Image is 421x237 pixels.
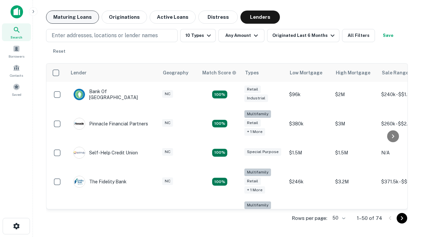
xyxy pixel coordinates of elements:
div: Pinnacle Financial Partners [73,118,148,130]
div: Types [245,69,259,77]
a: Contacts [2,62,31,79]
div: Atlantic Union Bank [73,209,132,221]
div: Industrial [244,94,268,102]
button: Lenders [240,11,280,24]
td: $246.5k [286,198,332,231]
div: Multifamily [244,110,271,118]
div: NC [162,90,173,98]
button: 10 Types [180,29,216,42]
th: Capitalize uses an advanced AI algorithm to match your search with the best lender. The match sco... [198,64,241,82]
div: + 1 more [244,128,265,136]
img: picture [74,118,85,129]
button: Go to next page [397,213,407,224]
img: picture [74,176,85,187]
div: Retail [244,119,261,127]
h6: Match Score [202,69,235,76]
td: $3.2M [332,165,378,198]
div: Self-help Credit Union [73,147,138,159]
div: Matching Properties: 10, hasApolloMatch: undefined [212,178,227,186]
span: Borrowers [9,54,24,59]
div: The Fidelity Bank [73,176,127,188]
div: Geography [163,69,188,77]
div: 50 [330,213,346,223]
div: Originated Last 6 Months [272,32,336,39]
div: NC [162,148,173,156]
div: Sale Range [382,69,409,77]
th: Lender [67,64,159,82]
td: $1.5M [286,140,332,165]
img: picture [74,147,85,158]
div: High Mortgage [336,69,370,77]
a: Search [2,23,31,41]
span: Contacts [10,73,23,78]
td: $3M [332,107,378,140]
div: Multifamily [244,201,271,209]
img: picture [74,89,85,100]
div: Matching Properties: 11, hasApolloMatch: undefined [212,149,227,157]
td: $2M [332,82,378,107]
th: Geography [159,64,198,82]
div: Retail [244,177,261,185]
div: + 1 more [244,186,265,194]
td: $380k [286,107,332,140]
td: $96k [286,82,332,107]
button: Active Loans [150,11,196,24]
div: Retail [244,86,261,93]
th: High Mortgage [332,64,378,82]
div: NC [162,177,173,185]
td: $246k [286,165,332,198]
p: Enter addresses, locations or lender names [52,32,158,39]
div: Low Mortgage [290,69,322,77]
button: Enter addresses, locations or lender names [46,29,178,42]
p: 1–50 of 74 [357,214,382,222]
div: Matching Properties: 17, hasApolloMatch: undefined [212,120,227,128]
img: capitalize-icon.png [11,5,23,18]
th: Types [241,64,286,82]
td: $1.5M [332,140,378,165]
div: Lender [71,69,87,77]
a: Borrowers [2,42,31,60]
button: All Filters [342,29,375,42]
div: Matching Properties: 16, hasApolloMatch: undefined [212,91,227,98]
div: Special Purpose [244,148,281,156]
button: Any Amount [218,29,264,42]
iframe: Chat Widget [388,184,421,216]
button: Reset [49,45,70,58]
th: Low Mortgage [286,64,332,82]
button: Originated Last 6 Months [267,29,339,42]
div: Capitalize uses an advanced AI algorithm to match your search with the best lender. The match sco... [202,69,236,76]
div: Bank Of [GEOGRAPHIC_DATA] [73,89,152,100]
button: Originations [102,11,147,24]
span: Search [11,35,22,40]
span: Saved [12,92,21,97]
p: Rows per page: [292,214,327,222]
button: Maturing Loans [46,11,99,24]
td: $9.2M [332,198,378,231]
div: NC [162,119,173,127]
button: Distress [198,11,238,24]
button: Save your search to get updates of matches that match your search criteria. [378,29,399,42]
a: Saved [2,81,31,98]
div: Multifamily [244,169,271,176]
